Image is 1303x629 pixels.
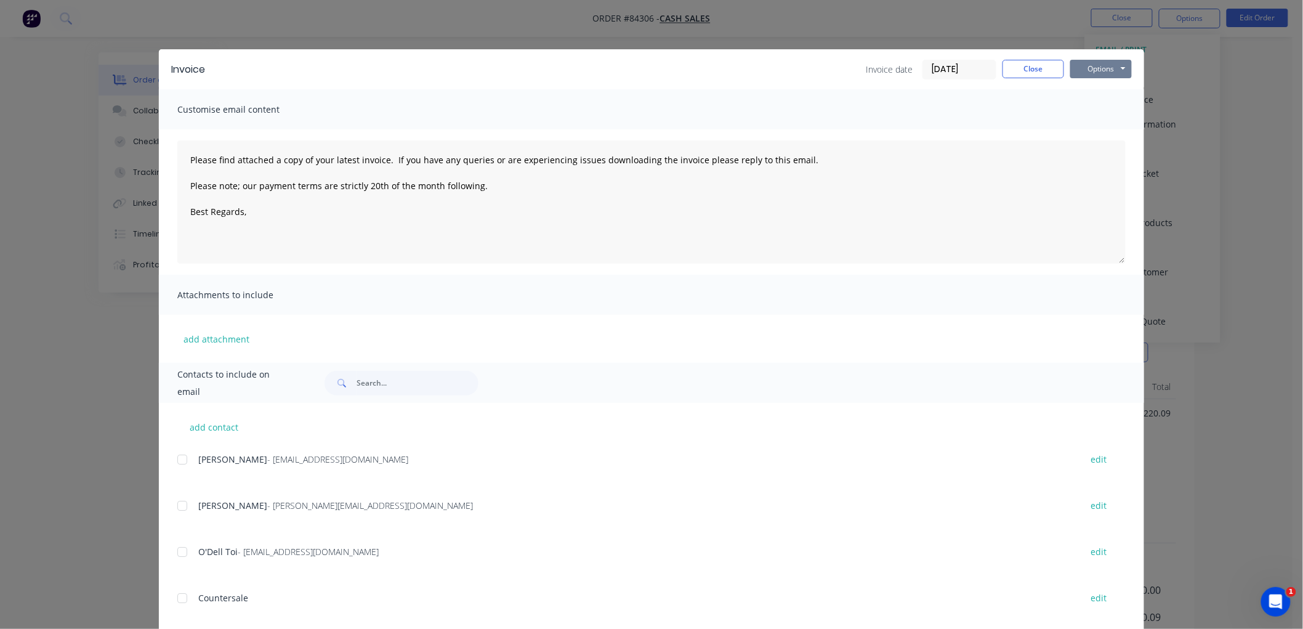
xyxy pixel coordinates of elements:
span: Customise email content [177,101,313,118]
button: edit [1083,497,1114,514]
span: O'Dell Toi [198,546,238,558]
span: - [EMAIL_ADDRESS][DOMAIN_NAME] [238,546,379,558]
button: Options [1070,60,1132,78]
button: edit [1083,590,1114,606]
span: Attachments to include [177,286,313,304]
textarea: Please find attached a copy of your latest invoice. If you have any queries or are experiencing i... [177,140,1126,264]
span: [PERSON_NAME] [198,453,267,465]
button: add contact [177,418,251,436]
span: [PERSON_NAME] [198,500,267,511]
button: Close [1002,60,1064,78]
span: - [PERSON_NAME][EMAIL_ADDRESS][DOMAIN_NAME] [267,500,473,511]
input: Search... [357,371,478,396]
span: Contacts to include on email [177,366,294,400]
button: add attachment [177,330,256,348]
button: edit [1083,451,1114,468]
iframe: Intercom live chat [1261,587,1291,617]
div: Invoice [171,62,205,77]
span: - [EMAIL_ADDRESS][DOMAIN_NAME] [267,453,408,465]
span: 1 [1286,587,1296,597]
span: Countersale [198,592,248,604]
span: Invoice date [866,63,913,76]
button: edit [1083,543,1114,560]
